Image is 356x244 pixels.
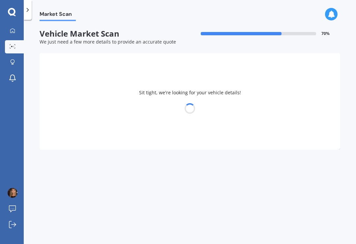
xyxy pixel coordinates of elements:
[40,39,176,45] span: We just need a few more details to provide an accurate quote
[8,188,17,198] img: picture
[321,31,330,36] span: 70 %
[40,11,76,20] span: Market Scan
[40,53,340,150] div: Sit tight, we're looking for your vehicle details!
[40,29,190,39] span: Vehicle Market Scan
